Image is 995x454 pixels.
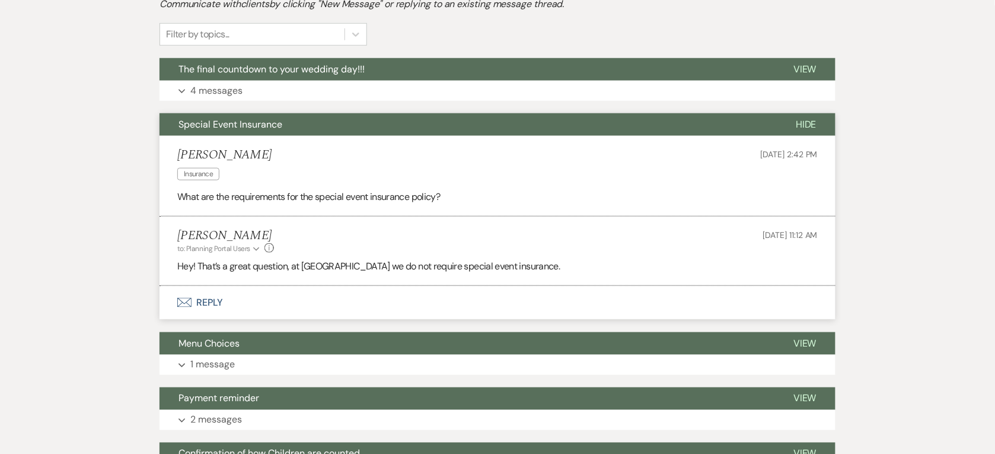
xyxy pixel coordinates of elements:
span: Insurance [177,168,219,180]
p: 2 messages [190,412,242,428]
button: Hide [777,113,835,136]
p: What are the requirements for the special event insurance policy? [177,189,818,205]
p: 1 message [190,357,235,373]
button: View [774,58,835,81]
h5: [PERSON_NAME] [177,148,272,163]
button: 1 message [160,355,835,375]
span: Special Event Insurance [178,118,282,131]
span: Menu Choices [178,337,240,350]
button: Special Event Insurance [160,113,777,136]
span: View [793,63,817,75]
span: View [793,337,817,350]
span: Payment reminder [178,392,259,405]
button: The final countdown to your wedding day!!! [160,58,774,81]
span: [DATE] 2:42 PM [761,149,818,160]
span: to: Planning Portal Users [177,244,250,253]
div: Filter by topics... [166,27,229,42]
h5: [PERSON_NAME] [177,228,274,243]
button: View [774,332,835,355]
button: 4 messages [160,81,835,101]
button: Menu Choices [160,332,774,355]
span: [DATE] 11:12 AM [763,230,818,240]
button: Payment reminder [160,388,774,410]
p: 4 messages [190,83,243,99]
span: The final countdown to your wedding day!!! [178,63,365,75]
button: Reply [160,286,835,319]
span: View [793,392,817,405]
button: View [774,388,835,410]
p: Hey! That’s a great question, at [GEOGRAPHIC_DATA] we do not require special event insurance. [177,259,818,274]
button: to: Planning Portal Users [177,243,261,254]
span: Hide [796,118,817,131]
button: 2 messages [160,410,835,430]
